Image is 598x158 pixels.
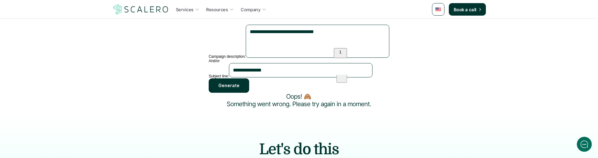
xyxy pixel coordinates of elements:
[577,137,592,152] iframe: gist-messenger-bubble-iframe
[209,93,389,108] p: Oops! 🙈 Something went wrong. Please try again in a moment.
[246,25,389,58] textarea: To enrich screen reader interactions, please activate Accessibility in Grammarly extension settings
[52,118,79,122] span: We run on Gist
[209,78,249,93] button: Generate
[112,4,169,15] a: Scalero company logotype
[241,6,260,13] p: Company
[9,42,115,72] h2: Let us know if we can help with lifecycle marketing.
[10,83,115,95] button: New conversation
[449,3,486,16] a: Book a call
[229,63,373,77] textarea: To enrich screen reader interactions, please activate Accessibility in Grammarly extension settings
[209,54,246,59] label: Campaign description:
[9,30,115,40] h1: Hi! Welcome to [GEOGRAPHIC_DATA].
[40,86,75,91] span: New conversation
[209,59,220,63] label: And/or
[209,74,229,78] label: Subject line:
[112,3,169,15] img: Scalero company logotype
[454,6,477,13] p: Book a call
[176,6,193,13] p: Services
[206,6,228,13] p: Resources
